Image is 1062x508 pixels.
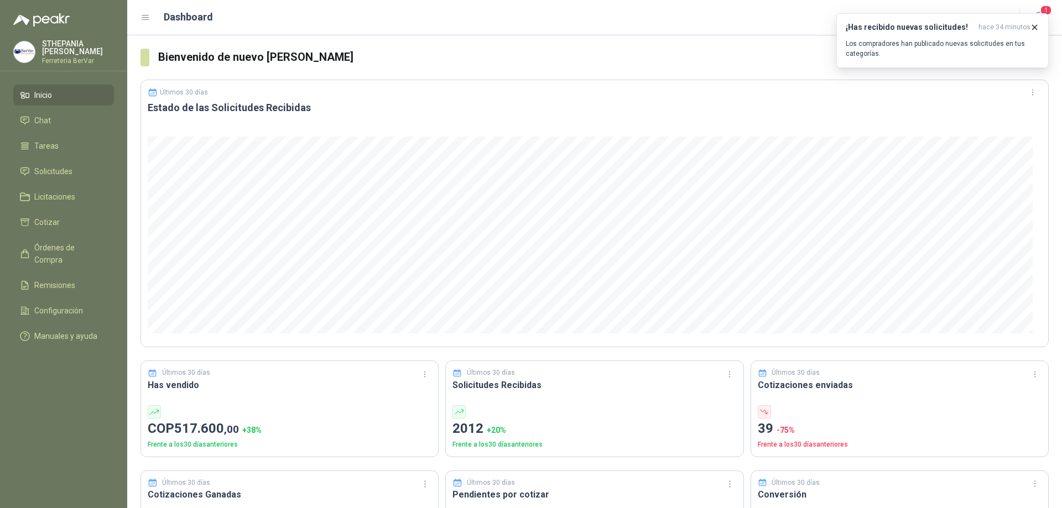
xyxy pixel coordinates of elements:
button: ¡Has recibido nuevas solicitudes!hace 34 minutos Los compradores han publicado nuevas solicitudes... [836,13,1049,68]
a: Manuales y ayuda [13,326,114,347]
span: Cotizar [34,216,60,228]
p: Ferreteria BerVar [42,57,114,64]
button: 1 [1029,8,1049,28]
h3: Cotizaciones Ganadas [148,488,431,501]
span: Manuales y ayuda [34,330,97,342]
h3: Cotizaciones enviadas [758,378,1042,392]
a: Licitaciones [13,186,114,207]
p: Frente a los 30 días anteriores [148,439,431,450]
p: COP [148,418,431,439]
a: Solicitudes [13,161,114,182]
h3: Pendientes por cotizar [452,488,736,501]
h3: Solicitudes Recibidas [452,378,736,392]
span: Remisiones [34,279,75,291]
a: Chat [13,110,114,131]
p: Últimos 30 días [162,478,210,488]
p: Últimos 30 días [467,478,515,488]
p: STHEPANIA [PERSON_NAME] [42,40,114,55]
span: Licitaciones [34,191,75,203]
a: Remisiones [13,275,114,296]
span: -75 % [777,426,795,434]
h3: Has vendido [148,378,431,392]
span: Órdenes de Compra [34,242,103,266]
span: Solicitudes [34,165,72,177]
h3: ¡Has recibido nuevas solicitudes! [846,23,974,32]
p: Últimos 30 días [467,368,515,378]
span: ,00 [224,423,239,436]
a: Cotizar [13,212,114,233]
p: 2012 [452,418,736,439]
span: + 20 % [487,426,506,434]
a: Tareas [13,135,114,156]
a: Configuración [13,300,114,321]
p: Últimos 30 días [772,478,820,488]
p: 39 [758,418,1042,439]
p: Frente a los 30 días anteriores [758,439,1042,450]
span: Tareas [34,140,59,152]
span: + 38 % [242,426,262,434]
span: Chat [34,114,51,127]
p: Últimos 30 días [160,88,208,96]
h3: Bienvenido de nuevo [PERSON_NAME] [158,49,1049,66]
img: Company Logo [14,41,35,62]
a: Órdenes de Compra [13,237,114,270]
h3: Conversión [758,488,1042,501]
span: Configuración [34,305,83,317]
a: Inicio [13,85,114,106]
span: 517.600 [174,421,239,436]
p: Últimos 30 días [772,368,820,378]
p: Los compradores han publicado nuevas solicitudes en tus categorías. [846,39,1039,59]
h3: Estado de las Solicitudes Recibidas [148,101,1042,114]
span: hace 34 minutos [978,23,1030,32]
img: Logo peakr [13,13,70,27]
p: Últimos 30 días [162,368,210,378]
h1: Dashboard [164,9,213,25]
span: Inicio [34,89,52,101]
span: 1 [1040,5,1052,15]
p: Frente a los 30 días anteriores [452,439,736,450]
